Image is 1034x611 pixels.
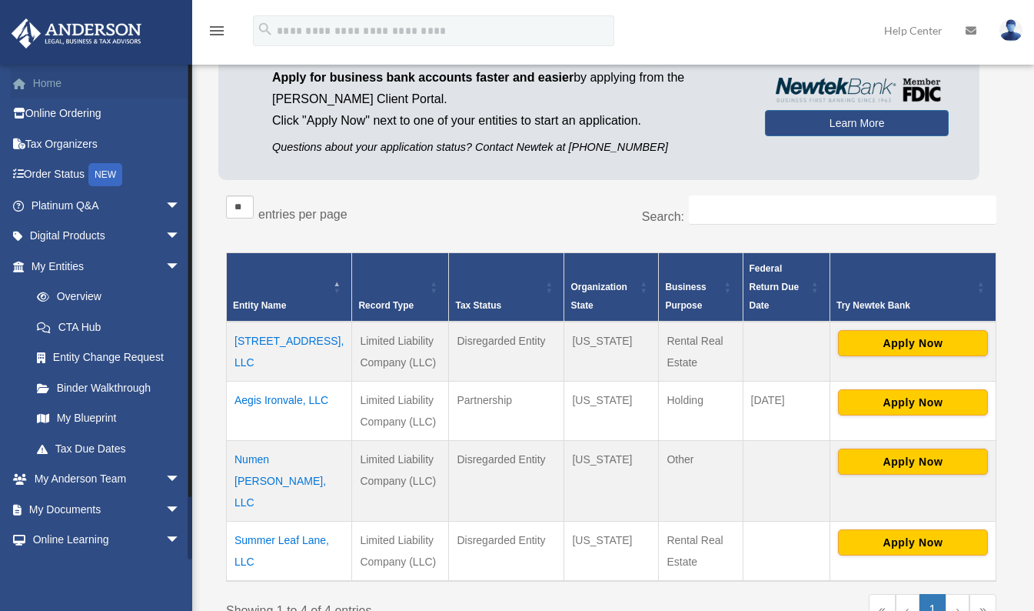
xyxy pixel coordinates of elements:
[22,433,196,464] a: Tax Due Dates
[22,403,196,434] a: My Blueprint
[838,529,988,556] button: Apply Now
[999,19,1022,42] img: User Pic
[165,190,196,222] span: arrow_drop_down
[564,381,659,440] td: [US_STATE]
[11,251,196,282] a: My Entitiesarrow_drop_down
[227,521,352,581] td: Summer Leaf Lane, LLC
[11,494,204,525] a: My Documentsarrow_drop_down
[659,322,743,382] td: Rental Real Estate
[659,252,743,322] th: Business Purpose: Activate to sort
[11,464,204,495] a: My Anderson Teamarrow_drop_down
[165,555,196,586] span: arrow_drop_down
[838,449,988,475] button: Apply Now
[208,22,226,40] i: menu
[227,381,352,440] td: Aegis Ironvale, LLC
[233,300,286,311] span: Entity Name
[838,330,988,356] button: Apply Now
[836,296,972,315] div: Try Newtek Bank
[750,263,800,311] span: Federal Return Due Date
[88,163,122,186] div: NEW
[11,190,204,221] a: Platinum Q&Aarrow_drop_down
[272,138,742,157] p: Questions about your application status? Contact Newtek at [PHONE_NUMBER]
[449,440,564,521] td: Disregarded Entity
[564,521,659,581] td: [US_STATE]
[830,252,996,322] th: Try Newtek Bank : Activate to sort
[659,521,743,581] td: Rental Real Estate
[257,21,274,38] i: search
[11,98,204,129] a: Online Ordering
[743,252,830,322] th: Federal Return Due Date: Activate to sort
[659,381,743,440] td: Holding
[208,27,226,40] a: menu
[272,67,742,110] p: by applying from the [PERSON_NAME] Client Portal.
[22,312,196,342] a: CTA Hub
[11,525,204,556] a: Online Learningarrow_drop_down
[227,322,352,382] td: [STREET_ADDRESS], LLC
[665,282,706,311] span: Business Purpose
[258,208,347,221] label: entries per page
[838,389,988,416] button: Apply Now
[165,221,196,252] span: arrow_drop_down
[564,440,659,521] td: [US_STATE]
[352,521,449,581] td: Limited Liability Company (LLC)
[272,71,574,84] span: Apply for business bank accounts faster and easier
[165,464,196,496] span: arrow_drop_down
[22,282,188,312] a: Overview
[165,494,196,526] span: arrow_drop_down
[449,521,564,581] td: Disregarded Entity
[773,78,941,102] img: NewtekBankLogoSM.png
[352,252,449,322] th: Record Type: Activate to sort
[165,525,196,556] span: arrow_drop_down
[352,322,449,382] td: Limited Liability Company (LLC)
[7,18,146,48] img: Anderson Advisors Platinum Portal
[11,221,204,252] a: Digital Productsarrow_drop_down
[564,322,659,382] td: [US_STATE]
[743,381,830,440] td: [DATE]
[570,282,627,311] span: Organization State
[449,252,564,322] th: Tax Status: Activate to sort
[449,322,564,382] td: Disregarded Entity
[659,440,743,521] td: Other
[11,159,204,191] a: Order StatusNEW
[352,381,449,440] td: Limited Liability Company (LLC)
[227,252,352,322] th: Entity Name: Activate to invert sorting
[227,440,352,521] td: Numen [PERSON_NAME], LLC
[449,381,564,440] td: Partnership
[11,555,204,586] a: Billingarrow_drop_down
[765,110,949,136] a: Learn More
[564,252,659,322] th: Organization State: Activate to sort
[358,300,414,311] span: Record Type
[455,300,501,311] span: Tax Status
[11,68,204,98] a: Home
[272,110,742,132] p: Click "Apply Now" next to one of your entities to start an application.
[22,372,196,403] a: Binder Walkthrough
[22,342,196,373] a: Entity Change Request
[642,210,684,223] label: Search:
[165,251,196,282] span: arrow_drop_down
[352,440,449,521] td: Limited Liability Company (LLC)
[11,129,204,159] a: Tax Organizers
